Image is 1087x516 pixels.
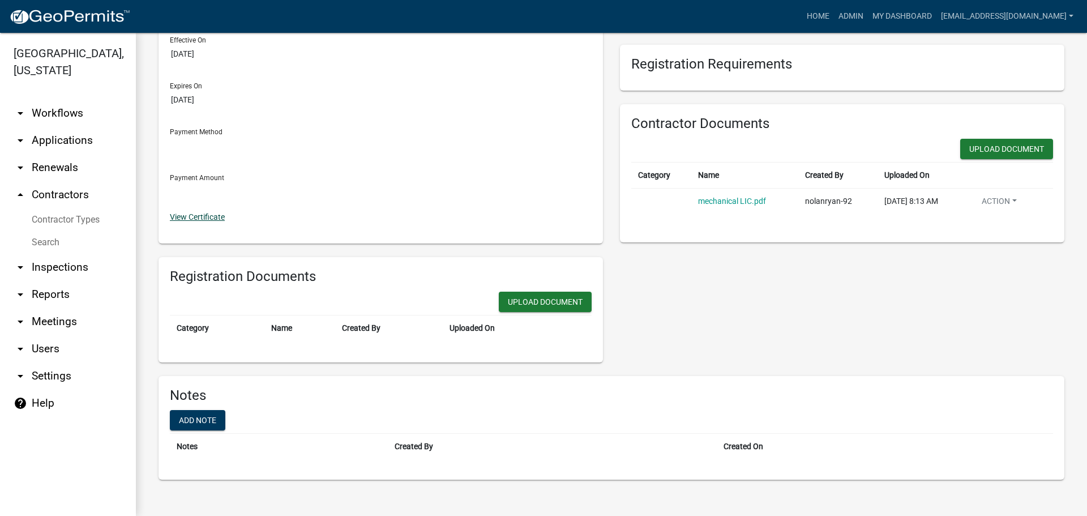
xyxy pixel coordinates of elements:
a: Home [802,6,834,27]
h6: Notes [170,387,1053,404]
th: Notes [170,434,388,460]
td: nolanryan-92 [798,188,878,221]
th: Name [264,315,336,341]
a: [EMAIL_ADDRESS][DOMAIN_NAME] [936,6,1078,27]
i: arrow_drop_down [14,315,27,329]
th: Created By [798,162,878,188]
i: arrow_drop_down [14,288,27,301]
th: Created By [335,315,442,341]
wm-modal-confirm: New Document [499,292,592,315]
i: help [14,396,27,410]
i: arrow_drop_down [14,106,27,120]
h6: Registration Documents [170,268,592,285]
th: Name [691,162,798,188]
i: arrow_drop_down [14,261,27,274]
a: My Dashboard [868,6,936,27]
i: arrow_drop_down [14,161,27,174]
button: Upload Document [499,292,592,312]
wm-modal-confirm: Add note [170,417,225,426]
th: Category [170,315,264,341]
button: Add note [170,410,225,430]
h6: Registration Requirements [631,56,1053,73]
i: arrow_drop_down [14,134,27,147]
th: Created On [717,434,1053,460]
i: arrow_drop_up [14,188,27,202]
th: Uploaded On [878,162,966,188]
th: Category [631,162,691,188]
i: arrow_drop_down [14,369,27,383]
h6: Contractor Documents [631,116,1053,132]
a: View Certificate [170,212,225,221]
th: Created By [388,434,717,460]
a: Admin [834,6,868,27]
wm-modal-confirm: New Document [960,139,1053,162]
button: Upload Document [960,139,1053,159]
th: Uploaded On [443,315,564,341]
i: arrow_drop_down [14,342,27,356]
a: mechanical LIC.pdf [698,197,766,206]
td: [DATE] 8:13 AM [878,188,966,221]
button: Action [973,195,1026,212]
